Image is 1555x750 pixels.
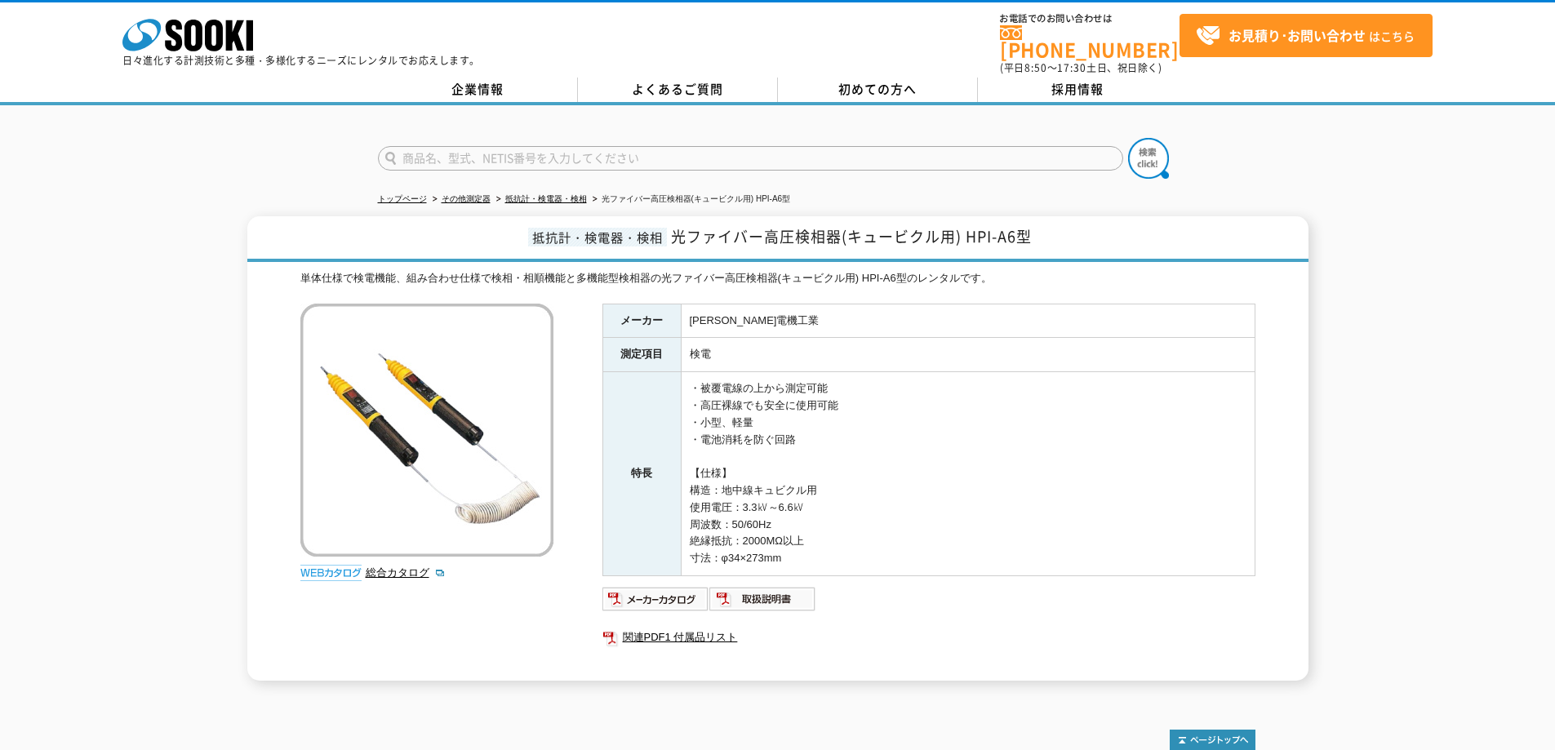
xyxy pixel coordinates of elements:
[602,304,681,338] th: メーカー
[442,194,491,203] a: その他測定器
[1024,60,1047,75] span: 8:50
[709,597,816,609] a: 取扱説明書
[681,372,1255,576] td: ・被覆電線の上から測定可能 ・高圧裸線でも安全に使用可能 ・小型、軽量 ・電池消耗を防ぐ回路 【仕様】 構造：地中線キュビクル用 使用電圧：3.3㎸～6.6㎸ 周波数：50/60Hz 絶縁抵抗：...
[1000,14,1180,24] span: お電話でのお問い合わせは
[300,565,362,581] img: webカタログ
[1000,25,1180,59] a: [PHONE_NUMBER]
[378,194,427,203] a: トップページ
[671,225,1032,247] span: 光ファイバー高圧検相器(キュービクル用) HPI-A6型
[838,80,917,98] span: 初めての方へ
[378,78,578,102] a: 企業情報
[1180,14,1433,57] a: お見積り･お問い合わせはこちら
[505,194,587,203] a: 抵抗計・検電器・検相
[300,270,1255,287] div: 単体仕様で検電機能、組み合わせ仕様で検相・相順機能と多機能型検相器の光ファイバー高圧検相器(キュービクル用) HPI-A6型のレンタルです。
[1128,138,1169,179] img: btn_search.png
[602,586,709,612] img: メーカーカタログ
[602,597,709,609] a: メーカーカタログ
[1057,60,1086,75] span: 17:30
[378,146,1123,171] input: 商品名、型式、NETIS番号を入力してください
[589,191,791,208] li: 光ファイバー高圧検相器(キュービクル用) HPI-A6型
[602,627,1255,648] a: 関連PDF1 付属品リスト
[681,304,1255,338] td: [PERSON_NAME]電機工業
[1000,60,1162,75] span: (平日 ～ 土日、祝日除く)
[122,55,480,65] p: 日々進化する計測技術と多種・多様化するニーズにレンタルでお応えします。
[709,586,816,612] img: 取扱説明書
[602,372,681,576] th: 特長
[578,78,778,102] a: よくあるご質問
[778,78,978,102] a: 初めての方へ
[1196,24,1415,48] span: はこちら
[1228,25,1366,45] strong: お見積り･お問い合わせ
[300,304,553,557] img: 光ファイバー高圧検相器(キュービクル用) HPI-A6型
[978,78,1178,102] a: 採用情報
[528,228,667,246] span: 抵抗計・検電器・検相
[681,338,1255,372] td: 検電
[366,566,446,579] a: 総合カタログ
[602,338,681,372] th: 測定項目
